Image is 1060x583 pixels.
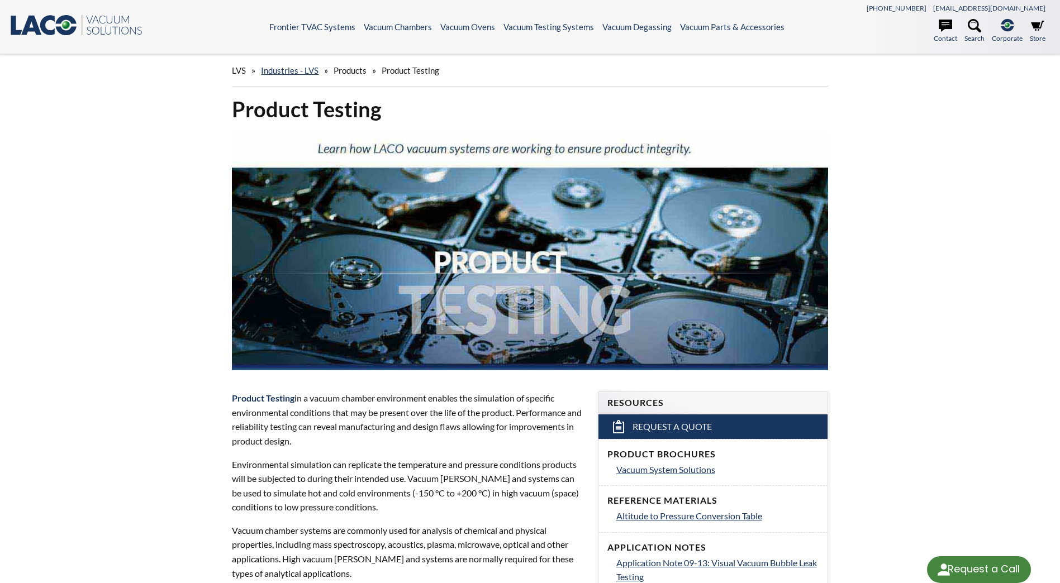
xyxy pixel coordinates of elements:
img: Product Testing header [232,132,828,370]
h4: Resources [607,397,819,409]
a: Vacuum Parts & Accessories [680,22,785,32]
a: Request a Quote [598,414,828,439]
a: Frontier TVAC Systems [269,22,355,32]
a: Vacuum Chambers [364,22,432,32]
p: Vacuum chamber systems are commonly used for analysis of chemical and physical properties, includ... [232,523,584,580]
span: Request a Quote [633,421,712,433]
span: Application Note 09-13: Visual Vacuum Bubble Leak Testing [616,557,817,582]
a: Contact [934,19,957,44]
a: [PHONE_NUMBER] [867,4,926,12]
span: LVS [232,65,246,75]
img: round button [935,561,953,579]
h4: Product Brochures [607,448,819,460]
a: [EMAIL_ADDRESS][DOMAIN_NAME] [933,4,1045,12]
p: in a vacuum chamber environment enables the simulation of specific environmental conditions that ... [232,391,584,448]
span: Vacuum System Solutions [616,464,715,475]
a: Vacuum Ovens [440,22,495,32]
a: Altitude to Pressure Conversion Table [616,509,819,523]
div: Request a Call [948,556,1020,582]
a: Vacuum System Solutions [616,462,819,477]
a: Store [1030,19,1045,44]
div: Request a Call [927,556,1031,583]
a: Search [964,19,985,44]
a: Industries - LVS [261,65,319,75]
div: » » » [232,55,828,87]
a: Vacuum Degassing [602,22,672,32]
h1: Product Testing [232,95,828,123]
h4: Application Notes [607,542,819,553]
span: Product Testing [382,65,439,75]
strong: Product Testing [232,393,294,403]
span: Altitude to Pressure Conversion Table [616,510,762,521]
span: Corporate [992,33,1023,44]
p: Environmental simulation can replicate the temperature and pressure conditions products will be s... [232,457,584,514]
h4: Reference Materials [607,495,819,506]
a: Vacuum Testing Systems [503,22,594,32]
span: Products [334,65,367,75]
